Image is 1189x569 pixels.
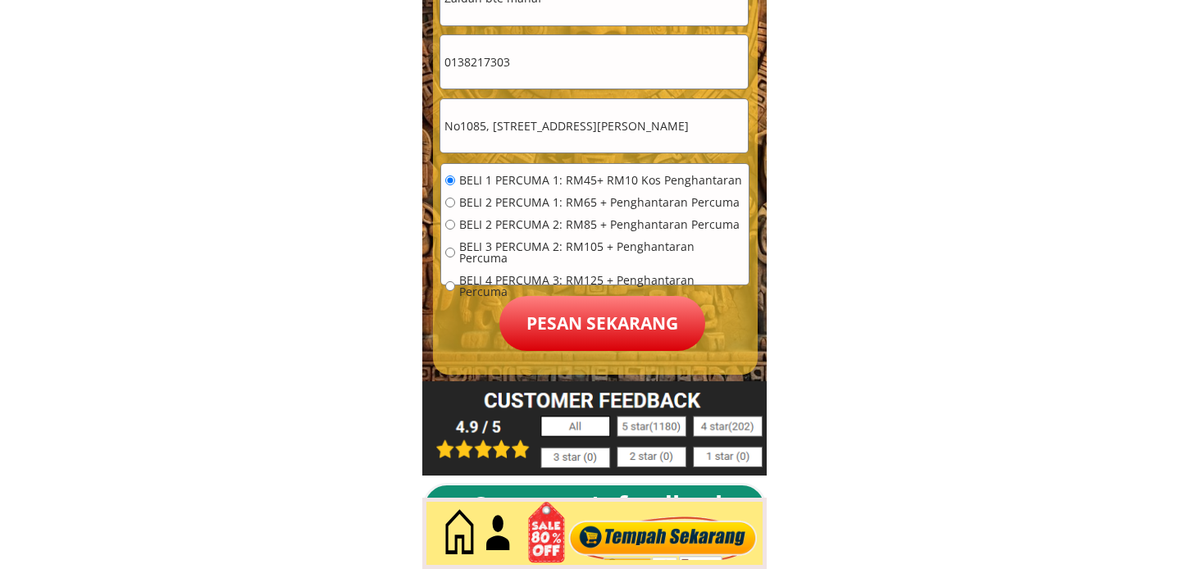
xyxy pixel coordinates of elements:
span: BELI 2 PERCUMA 2: RM85 + Penghantaran Percuma [459,219,745,230]
span: BELI 2 PERCUMA 1: RM65 + Penghantaran Percuma [459,197,745,208]
p: Pesan sekarang [499,296,705,351]
span: BELI 3 PERCUMA 2: RM105 + Penghantaran Percuma [459,241,745,264]
input: Alamat [440,99,748,152]
span: BELI 1 PERCUMA 1: RM45+ RM10 Kos Penghantaran [459,175,745,186]
div: Customer's feedback [471,485,744,525]
span: BELI 4 PERCUMA 3: RM125 + Penghantaran Percuma [459,275,745,298]
input: Telefon [440,35,748,89]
